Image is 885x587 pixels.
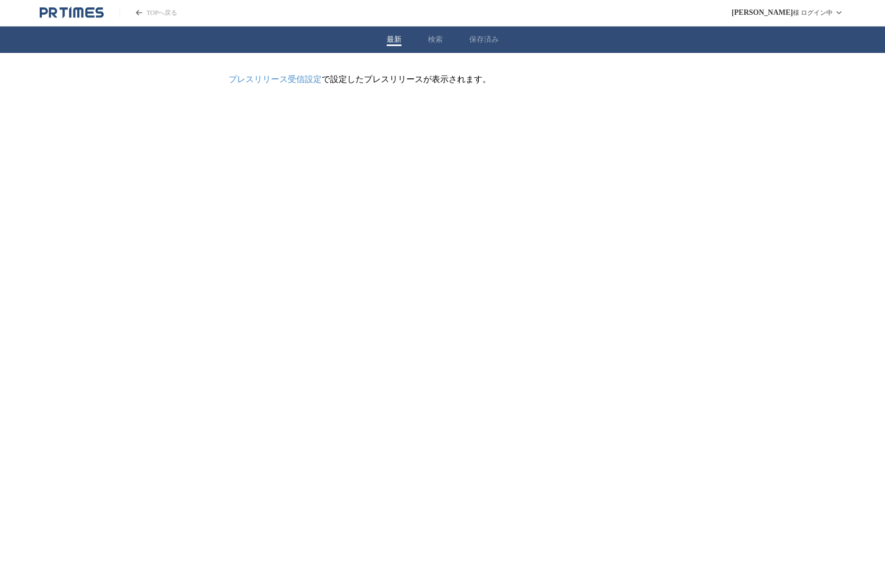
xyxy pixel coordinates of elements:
[428,35,443,44] button: 検索
[229,74,657,85] p: で設定したプレスリリースが表示されます。
[229,75,322,84] a: プレスリリース受信設定
[387,35,402,44] button: 最新
[120,8,177,17] a: PR TIMESのトップページはこちら
[40,6,104,19] a: PR TIMESのトップページはこちら
[469,35,499,44] button: 保存済み
[732,8,793,17] span: [PERSON_NAME]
